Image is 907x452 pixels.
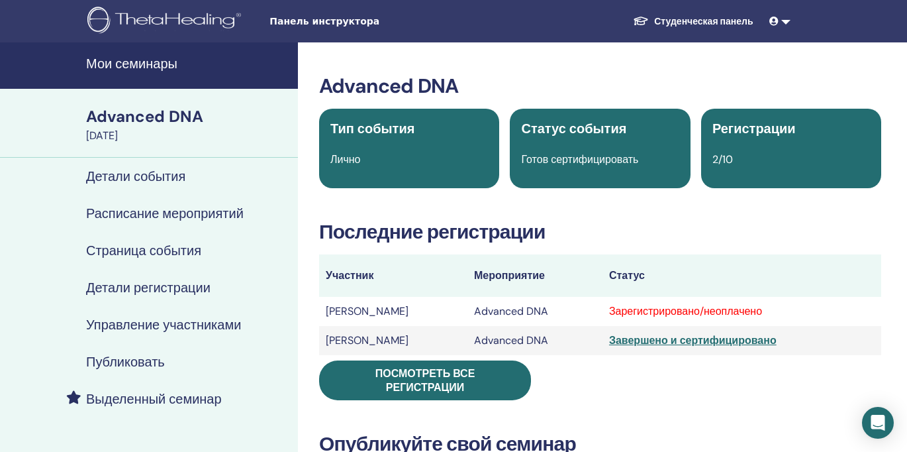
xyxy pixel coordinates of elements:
[86,243,201,258] h4: Страница события
[86,128,290,144] div: [DATE]
[86,168,185,184] h4: Детали события
[633,15,649,27] img: graduation-cap-white.svg
[86,354,165,370] h4: Публиковать
[319,74,881,98] h3: Advanced DNA
[467,297,602,326] td: Advanced DNA
[86,205,244,221] h4: Расписание мероприятий
[330,120,414,137] span: Тип события
[86,391,222,407] h4: Выделенный семинар
[319,326,467,355] td: [PERSON_NAME]
[319,361,531,400] a: Посмотреть все регистрации
[87,7,246,36] img: logo.png
[319,254,467,297] th: Участник
[521,120,626,137] span: Статус события
[269,15,468,28] span: Панель инструктора
[375,367,475,394] span: Посмотреть все регистрации
[86,317,241,333] h4: Управление участниками
[862,407,894,439] div: Open Intercom Messenger
[609,304,875,319] div: Зарегистрировано/неоплачено
[712,120,796,137] span: Регистрации
[330,152,361,166] span: Лично
[86,56,290,72] h4: Мои семинары
[712,152,733,166] span: 2/10
[622,9,763,34] a: Студенческая панель
[319,220,881,244] h3: Последние регистрации
[78,105,298,144] a: Advanced DNA[DATE]
[602,254,881,297] th: Статус
[609,333,875,349] div: Завершено и сертифицировано
[467,254,602,297] th: Мероприятие
[319,297,467,326] td: [PERSON_NAME]
[86,280,211,296] h4: Детали регистрации
[86,105,290,128] div: Advanced DNA
[467,326,602,355] td: Advanced DNA
[521,152,638,166] span: Готов сертифицировать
